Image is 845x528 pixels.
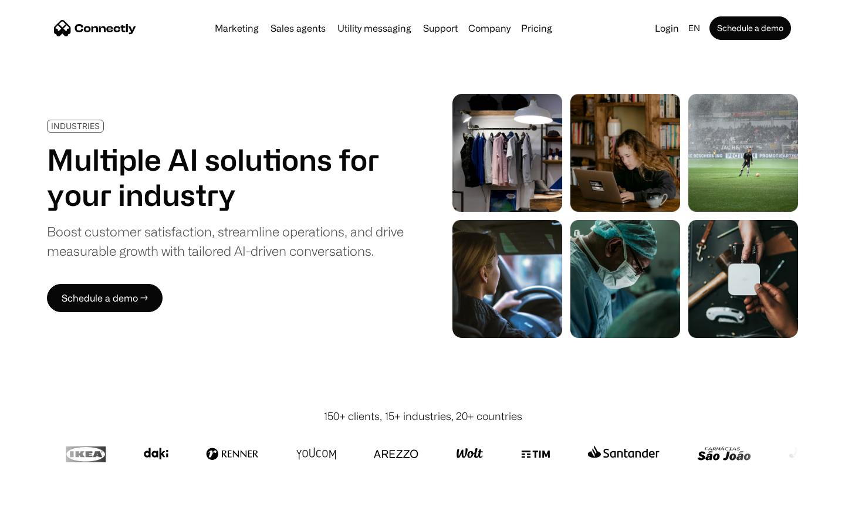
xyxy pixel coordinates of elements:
div: Company [468,20,511,36]
div: en [688,20,700,36]
aside: Language selected: English [12,506,70,524]
a: Support [418,23,462,33]
ul: Language list [23,507,70,524]
a: Sales agents [266,23,330,33]
div: INDUSTRIES [51,121,100,130]
a: Schedule a demo → [47,284,163,312]
a: Schedule a demo [709,16,791,40]
a: Pricing [516,23,557,33]
h1: Multiple AI solutions for your industry [47,142,404,212]
a: Utility messaging [333,23,416,33]
a: Marketing [210,23,263,33]
div: 150+ clients, 15+ industries, 20+ countries [323,408,522,424]
a: Login [650,20,684,36]
div: Boost customer satisfaction, streamline operations, and drive measurable growth with tailored AI-... [47,222,404,260]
